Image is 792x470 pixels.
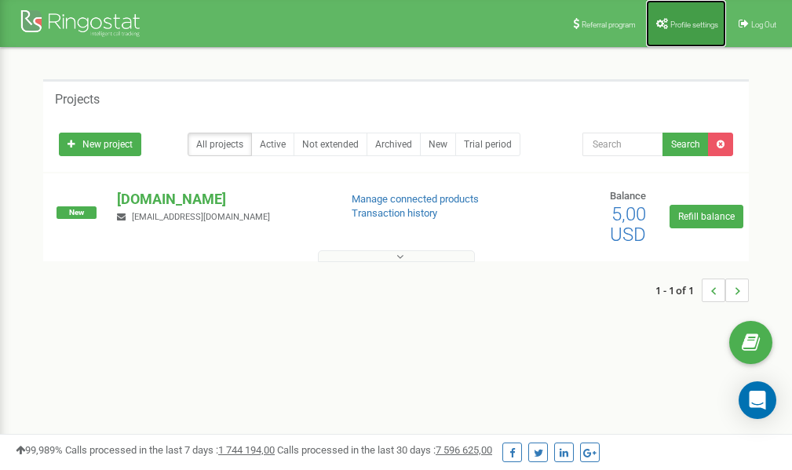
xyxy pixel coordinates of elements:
[751,20,776,29] span: Log Out
[57,206,97,219] span: New
[132,212,270,222] span: [EMAIL_ADDRESS][DOMAIN_NAME]
[251,133,294,156] a: Active
[352,193,479,205] a: Manage connected products
[65,444,275,456] span: Calls processed in the last 7 days :
[367,133,421,156] a: Archived
[610,190,646,202] span: Balance
[188,133,252,156] a: All projects
[739,381,776,419] div: Open Intercom Messenger
[59,133,141,156] a: New project
[582,133,663,156] input: Search
[582,20,636,29] span: Referral program
[352,207,437,219] a: Transaction history
[655,263,749,318] nav: ...
[436,444,492,456] u: 7 596 625,00
[455,133,520,156] a: Trial period
[16,444,63,456] span: 99,989%
[117,189,326,209] p: [DOMAIN_NAME]
[294,133,367,156] a: Not extended
[277,444,492,456] span: Calls processed in the last 30 days :
[218,444,275,456] u: 1 744 194,00
[670,20,718,29] span: Profile settings
[655,279,702,302] span: 1 - 1 of 1
[55,93,100,107] h5: Projects
[662,133,709,156] button: Search
[420,133,456,156] a: New
[670,205,743,228] a: Refill balance
[610,203,646,246] span: 5,00 USD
